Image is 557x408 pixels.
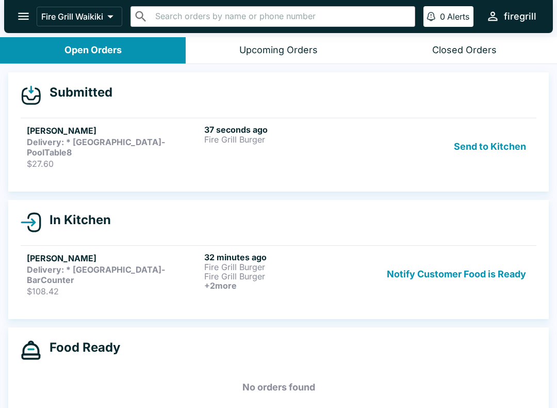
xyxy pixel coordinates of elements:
[10,3,37,29] button: open drawer
[41,85,112,100] h4: Submitted
[64,44,122,56] div: Open Orders
[204,124,378,135] h6: 37 seconds ago
[450,124,530,169] button: Send to Kitchen
[204,281,378,290] h6: + 2 more
[21,118,536,175] a: [PERSON_NAME]Delivery: * [GEOGRAPHIC_DATA]-PoolTable8$27.6037 seconds agoFire Grill BurgerSend to...
[41,340,120,355] h4: Food Ready
[383,252,530,296] button: Notify Customer Food is Ready
[27,264,165,285] strong: Delivery: * [GEOGRAPHIC_DATA]-BarCounter
[204,262,378,272] p: Fire Grill Burger
[27,252,200,264] h5: [PERSON_NAME]
[504,10,536,23] div: firegrill
[21,369,536,406] h5: No orders found
[27,124,200,137] h5: [PERSON_NAME]
[37,7,122,26] button: Fire Grill Waikiki
[204,135,378,144] p: Fire Grill Burger
[41,212,111,228] h4: In Kitchen
[447,11,469,22] p: Alerts
[482,5,540,27] button: firegrill
[152,9,411,24] input: Search orders by name or phone number
[204,272,378,281] p: Fire Grill Burger
[440,11,445,22] p: 0
[204,252,378,262] h6: 32 minutes ago
[21,245,536,303] a: [PERSON_NAME]Delivery: * [GEOGRAPHIC_DATA]-BarCounter$108.4232 minutes agoFire Grill BurgerFire G...
[27,137,165,158] strong: Delivery: * [GEOGRAPHIC_DATA]-PoolTable8
[239,44,318,56] div: Upcoming Orders
[432,44,497,56] div: Closed Orders
[27,286,200,296] p: $108.42
[27,159,200,169] p: $27.60
[41,11,103,22] p: Fire Grill Waikiki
